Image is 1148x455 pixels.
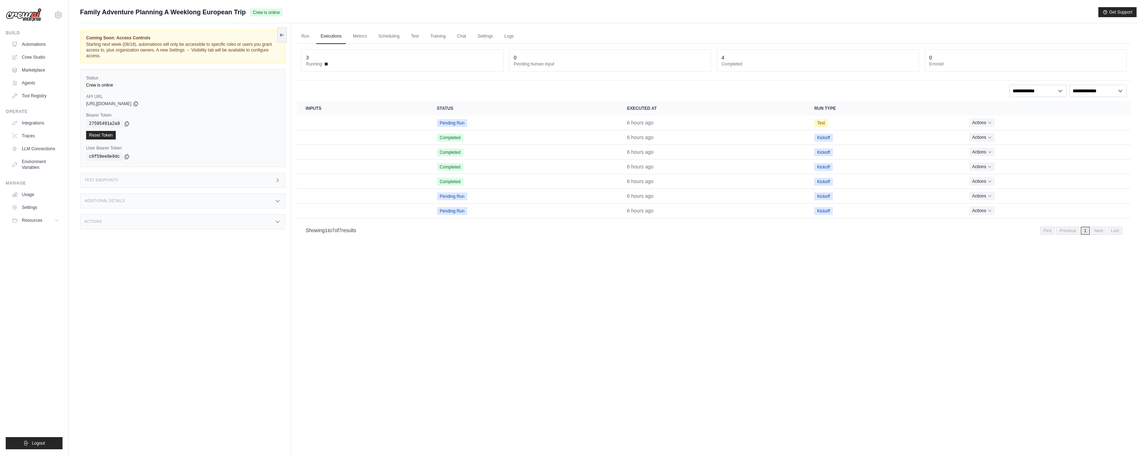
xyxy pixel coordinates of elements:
a: Agents [9,77,63,89]
span: Kickoff [814,148,833,156]
span: Next [1091,227,1107,235]
div: Manage [6,180,63,186]
label: User Bearer Token [86,145,279,151]
a: Test [407,29,423,44]
span: Kickoff [814,134,833,142]
span: Coming Soon: Access Controls [86,35,279,41]
span: Completed [437,178,463,186]
a: Environment Variables [9,156,63,173]
h3: Additional Details [85,199,125,203]
button: Actions for execution [969,162,995,171]
div: 3 [306,54,309,61]
p: Showing to of results [305,227,356,234]
div: Build [6,30,63,36]
span: 1 [325,227,328,233]
a: Usage [9,189,63,200]
a: Automations [9,39,63,50]
dt: Errored [929,61,1122,67]
th: Inputs [297,101,428,116]
span: Resources [22,217,42,223]
a: Crew Studio [9,52,63,63]
button: Actions for execution [969,206,995,215]
span: Running [306,61,322,67]
th: Status [428,101,618,116]
section: Crew executions table [297,101,1131,239]
a: Metrics [349,29,371,44]
span: 7 [332,227,335,233]
a: Marketplace [9,64,63,76]
a: Chat [453,29,470,44]
img: Logo [6,8,41,22]
dt: Completed [721,61,914,67]
a: Traces [9,130,63,142]
button: Actions for execution [969,192,995,200]
code: c0f59ee0e9dc [86,152,123,161]
iframe: Chat Widget [1112,421,1148,455]
button: Resources [9,215,63,226]
label: Bearer Token [86,112,279,118]
a: LLM Connections [9,143,63,155]
a: Executions [316,29,346,44]
time: August 16, 2025 at 15:06 PDT [627,178,653,184]
code: 27595491a2a9 [86,119,123,128]
a: Settings [473,29,497,44]
div: Operate [6,109,63,114]
nav: Pagination [297,221,1131,239]
time: August 16, 2025 at 15:08 PDT [627,120,653,126]
time: August 16, 2025 at 15:06 PDT [627,149,653,155]
span: Starting next week (08/18), automations will only be accessible to specific roles or users you gr... [86,42,272,58]
dt: Pending human input [514,61,706,67]
span: Kickoff [814,192,833,200]
span: Last [1108,227,1122,235]
div: 0 [514,54,517,61]
a: Tool Registry [9,90,63,102]
a: Scheduling [374,29,404,44]
span: Crew is online [250,9,283,16]
span: Completed [437,148,463,156]
a: Settings [9,202,63,213]
button: Logout [6,437,63,449]
button: Actions for execution [969,148,995,156]
span: Family Adventure Planning A Weeklong European Trip [80,7,246,17]
span: Logout [32,440,45,446]
time: August 16, 2025 at 15:05 PDT [627,193,653,199]
h3: Test Endpoints [85,178,118,182]
span: Test [814,119,828,127]
button: Actions for execution [969,133,995,142]
span: Completed [437,163,463,171]
th: Executed at [618,101,806,116]
span: Kickoff [814,178,833,186]
button: Actions for execution [969,118,995,127]
a: Training [426,29,450,44]
time: August 16, 2025 at 15:06 PDT [627,164,653,170]
span: [URL][DOMAIN_NAME] [86,101,131,107]
div: 0 [929,54,932,61]
div: Crew is online [86,82,279,88]
a: Integrations [9,117,63,129]
time: August 16, 2025 at 15:03 PDT [627,208,653,214]
span: Pending Run [437,192,467,200]
span: Kickoff [814,163,833,171]
button: Actions for execution [969,177,995,186]
time: August 16, 2025 at 15:08 PDT [627,134,653,140]
button: Get Support [1098,7,1137,17]
span: Completed [437,134,463,142]
span: Pending Run [437,207,467,215]
h3: Actions [85,220,102,224]
span: Pending Run [437,119,467,127]
label: API URL [86,94,279,99]
th: Run Type [806,101,961,116]
label: Status [86,75,279,81]
span: 1 [1081,227,1090,235]
span: First [1040,227,1055,235]
a: Logs [500,29,518,44]
a: Run [297,29,313,44]
span: Previous [1056,227,1079,235]
span: 7 [339,227,342,233]
nav: Pagination [1040,227,1122,235]
a: Reset Token [86,131,116,140]
div: 4 [721,54,724,61]
span: Kickoff [814,207,833,215]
